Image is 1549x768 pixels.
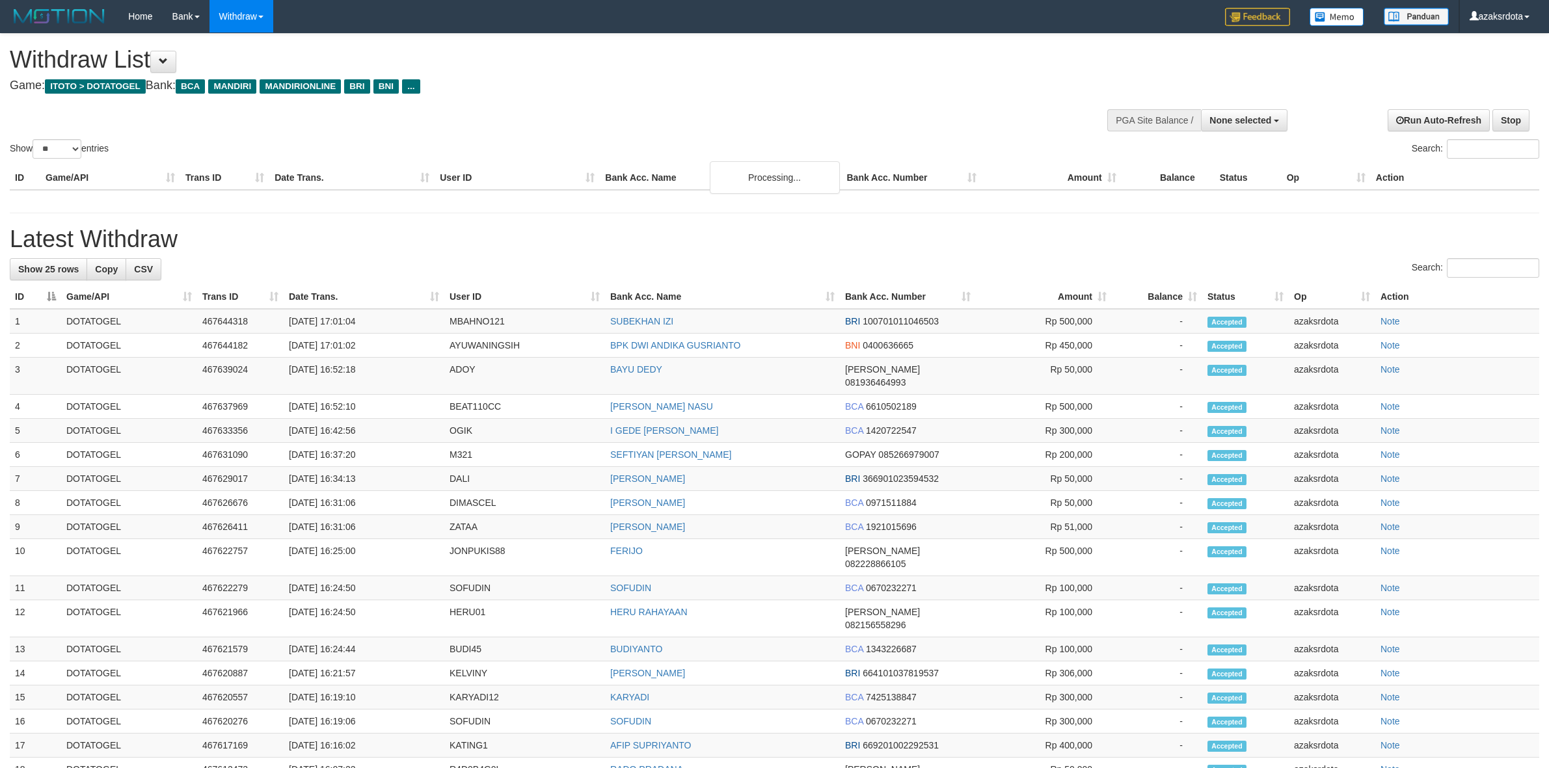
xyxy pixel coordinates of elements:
[1112,709,1202,734] td: -
[1112,419,1202,443] td: -
[1381,522,1400,532] a: Note
[1112,685,1202,709] td: -
[1112,334,1202,358] td: -
[61,419,197,443] td: DOTATOGEL
[284,491,444,515] td: [DATE] 16:31:06
[1310,8,1364,26] img: Button%20Memo.svg
[976,334,1112,358] td: Rp 450,000
[95,264,118,274] span: Copy
[1381,473,1400,484] a: Note
[284,467,444,491] td: [DATE] 16:34:13
[10,734,61,758] td: 17
[845,449,876,460] span: GOPAY
[61,358,197,395] td: DOTATOGEL
[863,668,939,678] span: Copy 664101037819537 to clipboard
[1207,450,1246,461] span: Accepted
[61,600,197,637] td: DOTATOGEL
[1289,709,1375,734] td: azaksrdota
[444,467,605,491] td: DALI
[1209,115,1271,126] span: None selected
[845,473,860,484] span: BRI
[1112,491,1202,515] td: -
[61,637,197,661] td: DOTATOGEL
[1207,426,1246,437] span: Accepted
[176,79,205,94] span: BCA
[1381,607,1400,617] a: Note
[976,576,1112,600] td: Rp 100,000
[976,309,1112,334] td: Rp 500,000
[845,497,863,508] span: BCA
[61,576,197,600] td: DOTATOGEL
[197,661,284,685] td: 467620887
[373,79,399,94] span: BNI
[841,166,981,190] th: Bank Acc. Number
[444,515,605,539] td: ZATAA
[610,473,685,484] a: [PERSON_NAME]
[863,740,939,750] span: Copy 669201002292531 to clipboard
[87,258,126,280] a: Copy
[10,661,61,685] td: 14
[10,79,1019,92] h4: Game: Bank:
[1112,358,1202,395] td: -
[444,309,605,334] td: MBAHNO121
[1375,285,1539,309] th: Action
[1289,515,1375,539] td: azaksrdota
[1289,443,1375,467] td: azaksrdota
[1381,583,1400,593] a: Note
[197,395,284,419] td: 467637969
[208,79,256,94] span: MANDIRI
[444,334,605,358] td: AYUWANINGSIH
[1289,600,1375,637] td: azaksrdota
[1282,166,1371,190] th: Op
[1289,419,1375,443] td: azaksrdota
[33,139,81,159] select: Showentries
[610,522,685,532] a: [PERSON_NAME]
[1381,340,1400,351] a: Note
[1381,668,1400,678] a: Note
[1289,576,1375,600] td: azaksrdota
[1381,740,1400,750] a: Note
[444,285,605,309] th: User ID: activate to sort column ascending
[610,340,740,351] a: BPK DWI ANDIKA GUSRIANTO
[10,309,61,334] td: 1
[866,522,917,532] span: Copy 1921015696 to clipboard
[18,264,79,274] span: Show 25 rows
[1381,716,1400,726] a: Note
[1412,139,1539,159] label: Search:
[1207,644,1246,655] span: Accepted
[1112,285,1202,309] th: Balance: activate to sort column ascending
[845,692,863,702] span: BCA
[344,79,370,94] span: BRI
[1112,576,1202,600] td: -
[976,661,1112,685] td: Rp 306,000
[444,358,605,395] td: ADOY
[435,166,600,190] th: User ID
[61,709,197,734] td: DOTATOGEL
[1207,365,1246,376] span: Accepted
[284,661,444,685] td: [DATE] 16:21:57
[444,600,605,637] td: HERU01
[284,395,444,419] td: [DATE] 16:52:10
[284,358,444,395] td: [DATE] 16:52:18
[10,467,61,491] td: 7
[197,285,284,309] th: Trans ID: activate to sort column ascending
[284,515,444,539] td: [DATE] 16:31:06
[1289,334,1375,358] td: azaksrdota
[61,661,197,685] td: DOTATOGEL
[1289,637,1375,661] td: azaksrdota
[1225,8,1290,26] img: Feedback.jpg
[1289,685,1375,709] td: azaksrdota
[284,443,444,467] td: [DATE] 16:37:20
[444,685,605,709] td: KARYADI12
[444,443,605,467] td: M321
[10,600,61,637] td: 12
[1384,8,1449,25] img: panduan.png
[197,491,284,515] td: 467626676
[1112,637,1202,661] td: -
[1207,669,1246,680] span: Accepted
[444,661,605,685] td: KELVINY
[1112,443,1202,467] td: -
[10,491,61,515] td: 8
[610,607,688,617] a: HERU RAHAYAAN
[10,285,61,309] th: ID: activate to sort column descending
